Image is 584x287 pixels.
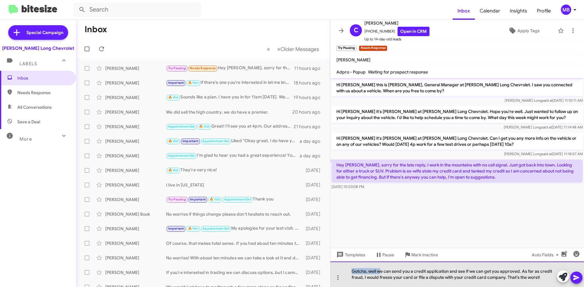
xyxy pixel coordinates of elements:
[280,46,319,53] span: Older Messages
[330,261,584,287] div: Gotcha, well we can send you a credit application and see if we can get you approved. As far as c...
[168,139,179,143] span: 🔥 Hot
[19,61,37,67] span: Labels
[292,109,325,115] div: 20 hours ago
[541,152,552,156] span: said at
[8,25,68,40] a: Special Campaign
[17,90,69,96] span: Needs Response
[505,2,532,20] a: Insights
[166,152,300,159] div: I'm glad to hear you had a great experience! Your feedback is truly appreciated, if you do need a...
[168,227,184,231] span: Important
[411,249,438,260] span: Mark Inactive
[532,249,561,260] span: Auto Fields
[166,255,303,261] div: No worries! With about ten minutes we can take a look at it and determine the vehicle's value. Wo...
[105,153,166,159] div: [PERSON_NAME]
[166,123,294,130] div: Great! I'll see you at 4pm. Our address is [STREET_ADDRESS]
[224,197,251,201] span: Appointment Set
[166,138,300,145] div: Liked “Okay great, I do have you in for 11 am [DATE]. Our address is [STREET_ADDRESS]”
[202,139,229,143] span: Appointment Set
[168,168,179,172] span: 🔥 Hot
[332,184,364,189] span: [DATE] 10:03:08 PM
[105,269,166,275] div: [PERSON_NAME]
[303,167,325,173] div: [DATE]
[267,45,270,53] span: «
[368,69,428,75] span: Waiting for prospect response
[294,124,325,130] div: 21 hours ago
[188,81,198,85] span: 🔥 Hot
[332,159,583,183] p: Hey [PERSON_NAME], sorry for the late reply, I work in the mountains with no cell signal. Just go...
[105,138,166,144] div: [PERSON_NAME]
[105,109,166,115] div: [PERSON_NAME]
[105,226,166,232] div: [PERSON_NAME]
[332,79,583,96] p: Hi [PERSON_NAME] this is [PERSON_NAME], General Manager at [PERSON_NAME] Long Chevrolet. I saw yo...
[182,139,198,143] span: Important
[273,43,323,55] button: Next
[168,95,179,99] span: 🔥 Hot
[2,45,74,51] div: [PERSON_NAME] Long Chevrolet
[399,249,443,260] button: Mark Inactive
[561,5,571,15] div: MB
[105,94,166,101] div: [PERSON_NAME]
[303,196,325,203] div: [DATE]
[294,80,325,86] div: 18 hours ago
[382,249,394,260] span: Pause
[542,98,553,103] span: said at
[166,211,303,217] div: No worries if things change please don't hesitate to reach out.
[168,66,186,70] span: Try Pausing
[166,65,294,72] div: Hey [PERSON_NAME], sorry for the late reply, I work in the mountains with no cell signal. Just go...
[453,2,475,20] a: Inbox
[168,125,195,128] span: Appointment Set
[303,255,325,261] div: [DATE]
[105,255,166,261] div: [PERSON_NAME]
[168,154,195,158] span: Appointment Set
[166,94,294,101] div: Sounds like a plan. I have you in for 11am [DATE]. We are located at [STREET_ADDRESS]
[330,249,370,260] button: Templates
[303,240,325,246] div: [DATE]
[105,211,166,217] div: [PERSON_NAME] Book
[26,29,63,36] span: Special Campaign
[303,226,325,232] div: [DATE]
[202,227,229,231] span: Appointment Set
[74,2,201,17] input: Search
[85,25,107,34] h1: Inbox
[300,153,325,159] div: a day ago
[17,75,69,81] span: Inbox
[105,240,166,246] div: [PERSON_NAME]
[190,66,216,70] span: Needs Response
[263,43,274,55] button: Previous
[359,46,387,51] small: Needs Response
[294,94,325,101] div: 19 hours ago
[166,79,294,86] div: If there's one you're interested in let me know. I have quite a lot of inventory. The easiest thi...
[188,227,198,231] span: 🔥 Hot
[166,182,303,188] div: I live in [US_STATE]
[541,125,552,129] span: said at
[166,269,303,275] div: If you're interested in trading we can discuss options, but I cannot give you an offer without se...
[210,197,220,201] span: 🔥 Hot
[303,182,325,188] div: [DATE]
[263,43,323,55] nav: Page navigation example
[19,136,32,142] span: More
[556,5,577,15] button: MB
[332,133,583,150] p: Hi [PERSON_NAME] it's [PERSON_NAME] at [PERSON_NAME] Long Chevrolet. Can I get you any more info ...
[504,152,583,156] span: [PERSON_NAME] Long [DATE] 11:18:57 AM
[364,19,429,27] span: [PERSON_NAME]
[105,196,166,203] div: [PERSON_NAME]
[336,69,366,75] span: Adpro - Popup
[168,197,186,201] span: Try Pausing
[354,26,358,35] span: C
[303,269,325,275] div: [DATE]
[532,2,556,20] a: Profile
[517,25,540,36] span: Apply Tags
[105,124,166,130] div: [PERSON_NAME]
[398,27,429,36] a: Open in CRM
[105,182,166,188] div: [PERSON_NAME]
[166,225,303,232] div: My apologies for your last visit. KBB is not accurate to the market or the value of a vehicle, so...
[199,125,209,128] span: 🔥 Hot
[527,249,566,260] button: Auto Fields
[475,2,505,20] span: Calendar
[336,57,370,63] span: [PERSON_NAME]
[166,196,303,203] div: Thank you
[166,109,292,115] div: We did sell the high country, we do have a premier.
[332,106,583,123] p: Hi [PERSON_NAME] it's [PERSON_NAME] at [PERSON_NAME] Long Chevrolet. Hope you're well. Just wante...
[105,167,166,173] div: [PERSON_NAME]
